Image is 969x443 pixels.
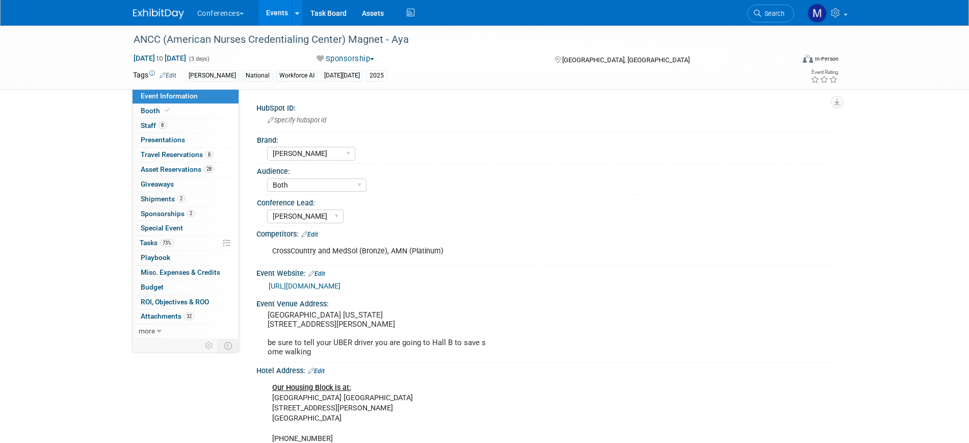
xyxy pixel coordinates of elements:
div: In-Person [815,55,839,63]
span: more [139,327,155,335]
div: Hotel Address: [256,363,836,376]
a: ROI, Objectives & ROO [133,295,239,309]
div: [PERSON_NAME] [186,70,239,81]
i: Booth reservation complete [165,108,170,113]
a: Playbook [133,251,239,265]
span: Specify hubspot id [268,116,326,124]
a: Presentations [133,133,239,147]
a: Asset Reservations28 [133,163,239,177]
a: Search [747,5,794,22]
a: Tasks73% [133,236,239,250]
a: Shipments2 [133,192,239,206]
span: Sponsorships [141,210,195,218]
a: Budget [133,280,239,295]
span: 8 [159,121,166,129]
div: CrossCountry and MedSol (Bronze), AMN (Platinum) [265,241,724,262]
span: 73% [160,239,174,247]
span: Presentations [141,136,185,144]
div: Event Website: [256,266,836,279]
span: Attachments [141,312,194,320]
span: Search [761,10,784,17]
b: Our Housing Block is at: [272,383,351,392]
div: HubSpot ID: [256,100,836,113]
a: Attachments32 [133,309,239,324]
span: Asset Reservations [141,165,214,173]
img: ExhibitDay [133,9,184,19]
span: 32 [184,312,194,320]
a: Staff8 [133,119,239,133]
span: Tasks [140,239,174,247]
a: Sponsorships2 [133,207,239,221]
td: Personalize Event Tab Strip [200,339,218,352]
div: Conference Lead: [257,195,832,208]
div: Brand: [257,133,832,145]
span: Booth [141,107,172,115]
div: Audience: [257,164,832,176]
a: Edit [308,368,325,375]
a: Misc. Expenses & Credits [133,266,239,280]
div: [DATE][DATE] [321,70,363,81]
td: Tags [133,70,176,82]
div: Competitors: [256,226,836,240]
span: 8 [205,151,213,159]
div: ANCC (American Nurses Credentialing Center) Magnet - Aya [130,31,779,49]
span: ROI, Objectives & ROO [141,298,209,306]
a: Edit [301,231,318,238]
span: Special Event [141,224,183,232]
a: more [133,324,239,338]
span: Event Information [141,92,198,100]
button: Sponsorship [313,54,378,64]
span: 2 [187,210,195,217]
pre: [GEOGRAPHIC_DATA] [US_STATE] [STREET_ADDRESS][PERSON_NAME] be sure to tell your UBER driver you a... [268,310,487,356]
a: Edit [308,270,325,277]
a: Giveaways [133,177,239,192]
a: Special Event [133,221,239,236]
a: Travel Reservations8 [133,148,239,162]
a: Event Information [133,89,239,103]
span: Playbook [141,253,170,262]
div: Event Venue Address: [256,296,836,309]
span: Staff [141,121,166,129]
span: Shipments [141,195,185,203]
a: Booth [133,104,239,118]
span: Giveaways [141,180,174,188]
div: National [243,70,273,81]
div: 2025 [366,70,387,81]
a: Edit [160,72,176,79]
td: Toggle Event Tabs [218,339,239,352]
span: Misc. Expenses & Credits [141,268,220,276]
span: 28 [204,165,214,173]
img: Marygrace LeGros [807,4,827,23]
span: Travel Reservations [141,150,213,159]
a: [URL][DOMAIN_NAME] [269,282,341,290]
span: 2 [177,195,185,202]
div: Workforce AI [276,70,318,81]
span: to [155,54,165,62]
span: [GEOGRAPHIC_DATA], [GEOGRAPHIC_DATA] [562,56,690,64]
span: [DATE] [DATE] [133,54,187,63]
div: Event Format [734,53,839,68]
span: Budget [141,283,164,291]
div: Event Rating [810,70,838,75]
span: (3 days) [188,56,209,62]
img: Format-Inperson.png [803,55,813,63]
